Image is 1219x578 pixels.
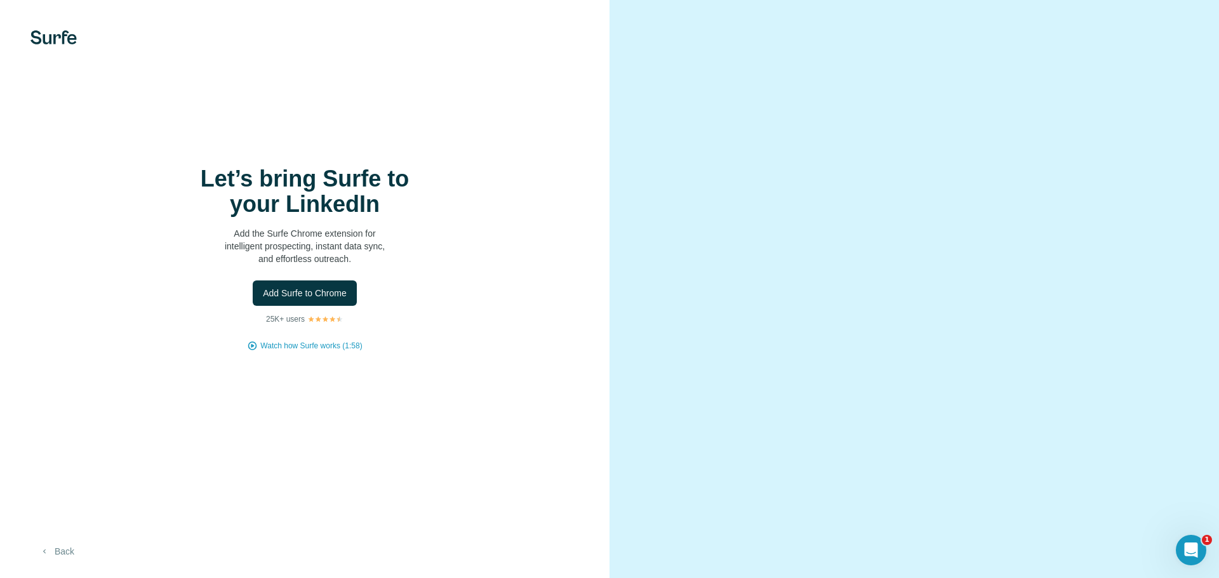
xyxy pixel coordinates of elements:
button: Back [30,540,83,563]
p: Add the Surfe Chrome extension for intelligent prospecting, instant data sync, and effortless out... [178,227,432,265]
iframe: Intercom live chat [1176,535,1206,565]
button: Add Surfe to Chrome [253,280,357,306]
span: 1 [1202,535,1212,545]
button: Watch how Surfe works (1:58) [260,340,362,351]
img: Surfe's logo [30,30,77,44]
img: Rating Stars [307,315,343,323]
h1: Let’s bring Surfe to your LinkedIn [178,166,432,217]
p: 25K+ users [266,313,305,325]
span: Add Surfe to Chrome [263,287,347,299]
